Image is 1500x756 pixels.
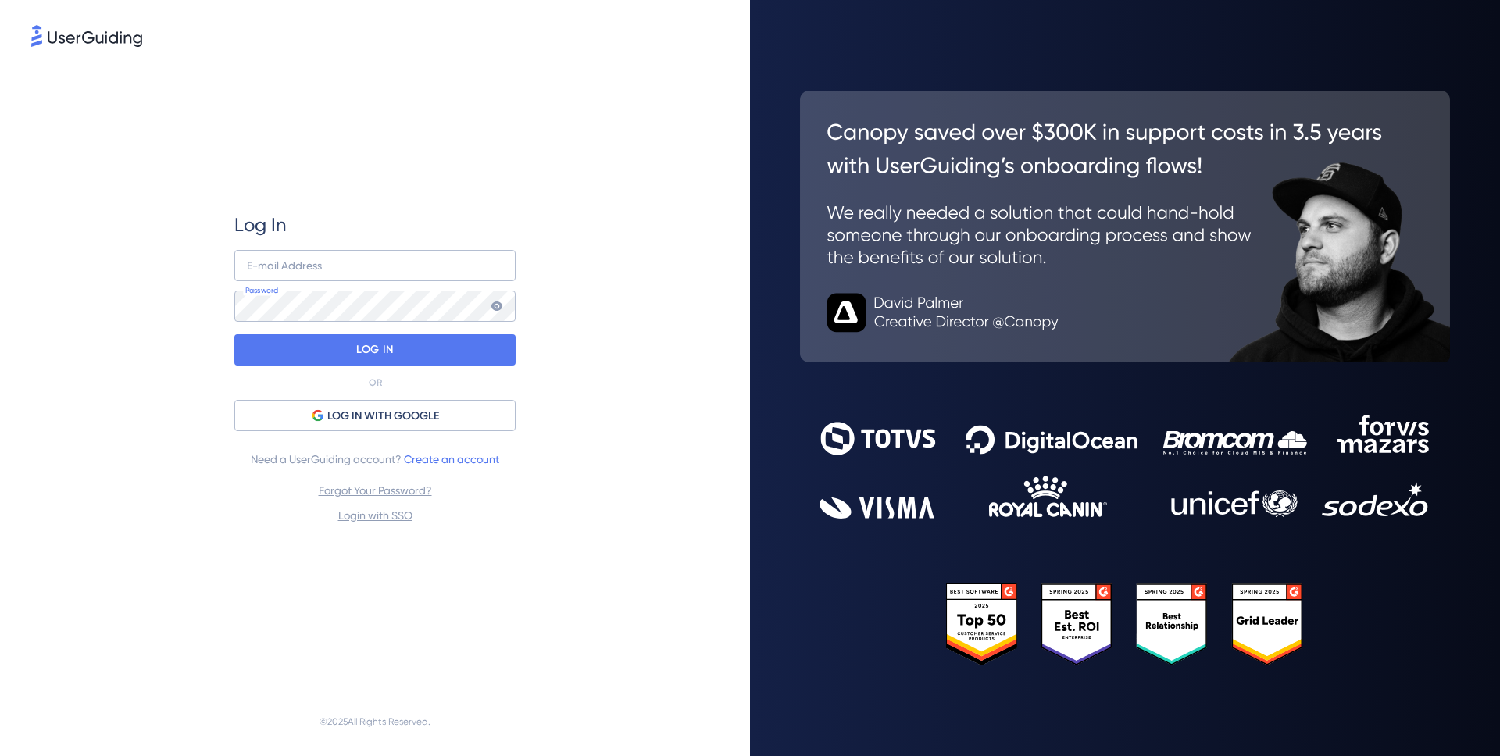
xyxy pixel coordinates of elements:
span: Need a UserGuiding account? [251,450,499,469]
span: LOG IN WITH GOOGLE [327,407,439,426]
span: Log In [234,212,287,237]
input: example@company.com [234,250,516,281]
a: Forgot Your Password? [319,484,432,497]
img: 8faab4ba6bc7696a72372aa768b0286c.svg [31,25,142,47]
p: LOG IN [356,337,393,362]
img: 25303e33045975176eb484905ab012ff.svg [946,583,1304,665]
img: 9302ce2ac39453076f5bc0f2f2ca889b.svg [820,415,1430,519]
p: OR [369,376,382,389]
a: Create an account [404,453,499,465]
img: 26c0aa7c25a843aed4baddd2b5e0fa68.svg [800,91,1450,362]
span: © 2025 All Rights Reserved. [320,712,430,731]
a: Login with SSO [338,509,412,522]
